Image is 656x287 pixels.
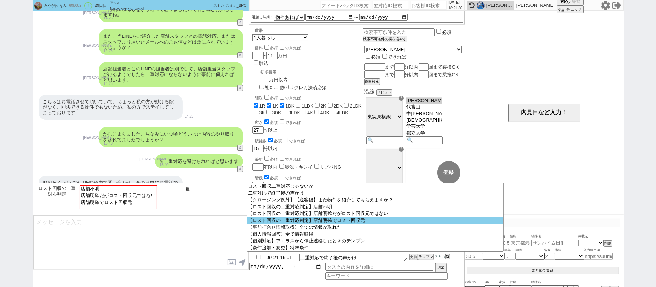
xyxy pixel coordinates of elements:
[95,3,107,9] div: 29日目
[255,137,363,144] div: 駅徒歩
[83,43,113,49] p: [PERSON_NAME]
[321,1,371,10] input: フィードバックID検索
[270,176,278,180] span: 必須
[34,2,42,10] img: 0hIaR1xqo8Fk5_SAhC2OtoMQ8YFSRcOU9cW35cIE1AS3cWLVhIW35eIB0aGCkQelQcBy0Me05PSH1zW2EoYR7qenh4SHlGfFc...
[363,28,435,36] input: 検索不可条件を入力
[247,210,504,217] option: 【ロスト回収の二重対応判定】店舗明確だがロスト回収元ではない
[334,103,343,109] label: 2DK
[505,253,516,260] input: 5
[252,14,274,20] label: 引越し時期：
[429,72,459,77] span: 回まで乗換OK
[321,103,326,109] label: 2K
[555,247,584,253] span: 構造
[510,234,532,240] span: 住所
[247,231,504,238] option: 【個人情報回答】全て情報取得
[485,279,499,285] span: URL
[406,123,442,130] option: 学芸大学
[282,139,305,143] label: できれば
[558,7,582,12] span: 会話チェック
[499,279,510,285] span: 家賃
[382,54,387,59] input: できれば
[185,114,194,119] p: 14:26
[270,96,278,100] span: 必須
[80,192,157,199] option: 店舗明確だがロスト回収元ではない
[278,157,301,161] label: できれば
[80,199,157,206] option: 店舗明確でロスト回収元
[247,224,504,231] option: 【事前打合せ情報取得】全ての情報が取れた
[67,3,83,9] div: 608082
[294,85,327,90] label: クレカ決済必須
[406,110,442,117] option: 中[PERSON_NAME]
[465,219,620,227] p: 物件の共有
[499,234,510,240] span: 家賃
[247,245,504,251] option: 【条件追加・変更】特殊条件
[247,217,504,224] option: 【ロスト回収の二重対応判定】店舗明確でロスト回収元
[252,182,363,190] div: 階~ 階
[259,103,265,109] label: 1R
[259,61,269,66] label: 駐込
[278,96,301,100] label: できれば
[499,240,510,246] input: 10.5
[302,103,313,109] label: 1LDK
[366,136,403,144] input: 🔍
[477,1,485,9] img: 0hFmaaKAQwGUJMGAxlxKtnPTxIGihvaUBQNSlQdHoaQSB1f1hGZ3tfIX8QQ3ImLlpBMH5Uc3saTnpAC24kUk7ldksoR3V1LFg...
[510,240,532,246] input: 東京都港区海岸３
[516,3,555,8] p: [PERSON_NAME]
[179,185,247,194] input: 🔍キーワード検索
[255,155,363,162] div: 築年
[406,130,442,137] option: 都立大学
[449,5,463,11] p: 18:21:36
[406,104,442,110] option: 代官山
[83,15,113,21] p: 14:25
[406,136,443,144] input: 🔍
[270,120,278,125] span: 必須
[486,3,512,8] div: [PERSON_NAME]
[280,85,287,90] label: 敷0
[280,175,284,179] input: できれば
[278,176,301,180] label: できれば
[99,127,243,147] div: かしこまりました、ちなみにいつ頃どういった内容のやり取りをされてましたでしょうか？
[39,95,183,120] div: こちらはお電話させて頂いていて、ちょっと私の方が動ける隙がなく、即決できる物件でもないため、私の方でステイしてしまっております
[247,204,504,210] option: 【ロスト回収の二重対応判定】店舗不明
[325,263,433,271] input: タスクの内容を詳細に
[155,154,243,169] div: ※二重対応を避けられればと思います
[579,234,588,240] span: 掲載元
[411,1,447,10] input: お客様ID検索
[84,2,92,9] div: !
[465,279,485,285] span: 吹出No
[278,120,301,125] label: できれば
[252,155,363,171] div: 年以内
[465,253,483,260] input: 30.5
[284,138,288,142] input: できれば
[274,139,282,143] span: 必須
[252,137,363,152] div: 分以内
[252,118,363,134] div: ㎡以上
[373,1,409,10] input: 要対応ID検索
[409,254,418,260] button: 更新
[270,46,278,50] span: 必須
[336,110,348,115] label: 4LDK
[213,4,224,8] span: スミカ
[139,162,169,168] p: 15:40
[247,190,504,197] option: 二重対応で終了後の声かけ
[36,186,78,197] span: ロスト回収の二重対応判定
[237,19,243,26] button: ↺
[510,279,532,285] span: 住所
[584,247,613,253] span: 入力専用URL
[285,103,294,109] label: 1DK
[376,89,392,96] button: リセット
[272,110,281,115] label: 3DK
[516,247,544,253] span: 建物
[247,183,504,190] option: ロスト回収二重対応じゃないか
[532,240,579,246] input: サンハイム田町
[364,78,380,85] button: 範囲検索
[320,110,329,115] label: 4DK
[285,164,313,170] label: 築浅・キレイ
[237,85,243,91] button: ↺
[320,164,342,170] label: リノベNG
[399,147,404,152] div: ☓
[80,186,157,192] option: 店舗不明
[278,46,301,50] label: できれば
[237,145,243,151] button: ↺
[255,174,363,181] div: 階数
